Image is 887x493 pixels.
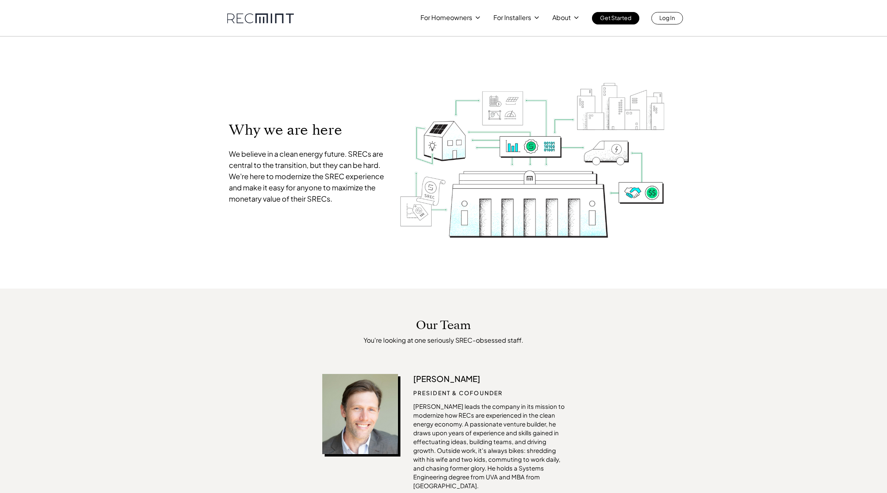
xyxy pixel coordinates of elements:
[413,374,565,384] p: [PERSON_NAME]
[413,388,565,397] p: President & Cofounder
[416,319,471,332] p: Our Team
[600,12,631,23] p: Get Started
[552,12,571,23] p: About
[592,12,639,24] a: Get Started
[659,12,675,23] p: Log In
[420,12,472,23] p: For Homeowners
[322,336,565,344] p: You're looking at one seriously SREC-obsessed staff.
[493,12,531,23] p: For Installers
[229,121,386,139] p: Why we are here
[229,148,386,204] p: We believe in a clean energy future. SRECs are central to the transition, but they can be hard. W...
[651,12,683,24] a: Log In
[413,402,565,490] p: [PERSON_NAME] leads the company in its mission to modernize how RECs are experienced in the clean...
